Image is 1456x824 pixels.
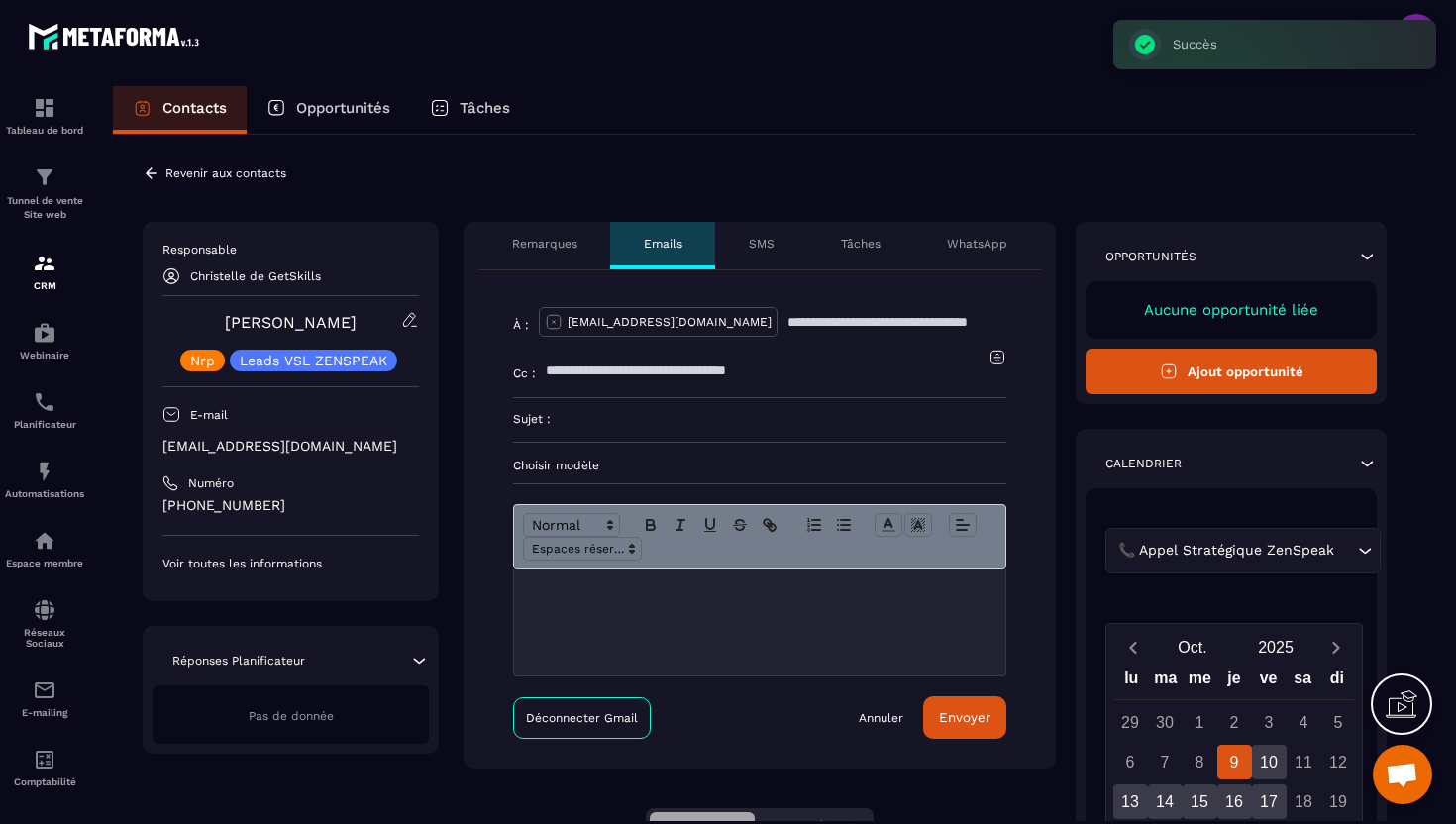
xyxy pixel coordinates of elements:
[162,496,419,515] p: [PHONE_NUMBER]
[513,317,529,333] p: À :
[568,314,772,330] p: [EMAIL_ADDRESS][DOMAIN_NAME]
[249,709,334,723] span: Pas de donnée
[1148,745,1183,779] div: 7
[5,514,84,583] a: automationsautomationsEspace membre
[5,558,84,568] p: Espace membre
[512,236,577,252] p: Remarques
[1149,665,1184,699] div: ma
[33,598,56,622] img: social-network
[1321,784,1356,819] div: 19
[33,321,56,345] img: automations
[33,165,56,189] img: formation
[1148,784,1183,819] div: 14
[1234,630,1317,665] button: Open years overlay
[165,166,286,180] p: Revenir aux contacts
[1287,705,1321,740] div: 4
[5,81,84,151] a: formationformationTableau de bord
[5,707,84,718] p: E-mailing
[749,236,775,252] p: SMS
[1113,784,1148,819] div: 13
[1319,665,1354,699] div: di
[1252,745,1287,779] div: 10
[190,407,228,423] p: E-mail
[841,236,881,252] p: Tâches
[1338,540,1353,562] input: Search for option
[5,488,84,499] p: Automatisations
[188,475,234,491] p: Numéro
[1183,705,1217,740] div: 1
[460,99,510,117] p: Tâches
[5,776,84,787] p: Comptabilité
[513,411,551,427] p: Sujet :
[923,696,1006,739] button: Envoyer
[644,236,682,252] p: Emails
[5,350,84,360] p: Webinaire
[1217,705,1252,740] div: 2
[190,269,321,283] p: Christelle de GetSkills
[1321,745,1356,779] div: 12
[5,306,84,375] a: automationsautomationsWebinaire
[5,627,84,649] p: Réseaux Sociaux
[5,194,84,222] p: Tunnel de vente Site web
[1183,784,1217,819] div: 15
[1251,665,1286,699] div: ve
[28,18,206,54] img: logo
[190,354,215,367] p: Nrp
[240,354,387,367] p: Leads VSL ZENSPEAK
[33,460,56,483] img: automations
[1105,249,1196,264] p: Opportunités
[947,236,1007,252] p: WhatsApp
[513,697,651,739] a: Déconnecter Gmail
[1113,540,1338,562] span: 📞 Appel Stratégique ZenSpeak
[33,529,56,553] img: automations
[1317,634,1354,661] button: Next month
[33,96,56,120] img: formation
[5,733,84,802] a: accountantaccountantComptabilité
[172,653,305,669] p: Réponses Planificateur
[1113,705,1148,740] div: 29
[296,99,390,117] p: Opportunités
[5,280,84,291] p: CRM
[1217,745,1252,779] div: 9
[1287,745,1321,779] div: 11
[1086,349,1377,394] button: Ajout opportunité
[5,375,84,445] a: schedulerschedulerPlanificateur
[1105,456,1182,471] p: Calendrier
[113,86,247,134] a: Contacts
[1217,784,1252,819] div: 16
[33,748,56,772] img: accountant
[1321,705,1356,740] div: 5
[1113,745,1148,779] div: 6
[1287,784,1321,819] div: 18
[1148,705,1183,740] div: 30
[162,242,419,257] p: Responsable
[1183,665,1217,699] div: me
[5,125,84,136] p: Tableau de bord
[5,664,84,733] a: emailemailE-mailing
[162,437,419,456] p: [EMAIL_ADDRESS][DOMAIN_NAME]
[247,86,410,134] a: Opportunités
[5,583,84,664] a: social-networksocial-networkRéseaux Sociaux
[513,458,1006,473] p: Choisir modèle
[5,419,84,430] p: Planificateur
[1217,665,1252,699] div: je
[1114,634,1151,661] button: Previous month
[410,86,530,134] a: Tâches
[1183,745,1217,779] div: 8
[162,556,419,571] p: Voir toutes les informations
[1373,745,1432,804] div: Ouvrir le chat
[1105,528,1381,573] div: Search for option
[33,678,56,702] img: email
[1105,301,1357,319] p: Aucune opportunité liée
[5,445,84,514] a: automationsautomationsAutomatisations
[162,99,227,117] p: Contacts
[859,710,903,726] a: Annuler
[225,313,357,332] a: [PERSON_NAME]
[1151,630,1234,665] button: Open months overlay
[1114,665,1149,699] div: lu
[513,365,536,381] p: Cc :
[33,390,56,414] img: scheduler
[1286,665,1320,699] div: sa
[1252,705,1287,740] div: 3
[33,252,56,275] img: formation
